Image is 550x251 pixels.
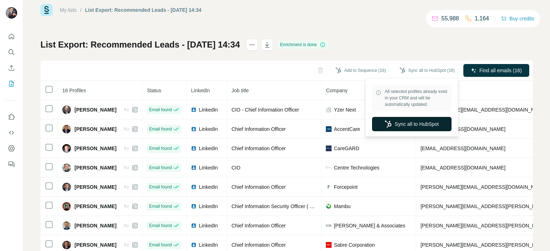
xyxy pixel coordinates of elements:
span: [PERSON_NAME] [74,106,116,113]
button: Quick start [6,30,17,43]
img: Avatar [62,183,71,191]
span: [PERSON_NAME][EMAIL_ADDRESS][DOMAIN_NAME] [420,107,546,113]
span: Yzer Next [334,106,356,113]
span: Sabre Corporation [334,241,375,248]
span: Job title [231,88,249,93]
img: Avatar [62,105,71,114]
span: [PERSON_NAME] [74,183,116,191]
span: Chief Information Officer [231,242,285,248]
img: company-logo [326,242,332,248]
span: [PERSON_NAME] [74,241,116,248]
span: CIO [231,165,240,171]
img: company-logo [326,146,332,151]
span: [EMAIL_ADDRESS][DOMAIN_NAME] [420,165,505,171]
span: [PERSON_NAME] [74,126,116,133]
span: Email found [149,164,172,171]
img: LinkedIn logo [191,203,197,209]
p: 55,988 [442,14,459,23]
span: Status [147,88,161,93]
span: Find all emails (16) [479,67,522,74]
button: Sync all to HubSpot [372,117,452,131]
h1: List Export: Recommended Leads - [DATE] 14:34 [40,39,240,50]
span: LinkedIn [199,164,218,171]
button: Find all emails (16) [463,64,529,77]
img: company-logo [326,223,332,228]
img: company-logo [326,184,332,190]
span: [EMAIL_ADDRESS][DOMAIN_NAME] [420,126,505,132]
span: [PERSON_NAME] [74,203,116,210]
span: Chief Information Officer [231,126,285,132]
span: Mambu [334,203,351,210]
span: Chief Information Security Officer ( CISO ) [231,203,325,209]
span: Email found [149,242,172,248]
span: LinkedIn [199,222,218,229]
img: LinkedIn logo [191,126,197,132]
img: Avatar [62,163,71,172]
button: Feedback [6,158,17,171]
span: [PERSON_NAME] [74,145,116,152]
span: Email found [149,126,172,132]
img: LinkedIn logo [191,184,197,190]
span: [PERSON_NAME] [74,222,116,229]
img: Avatar [6,7,17,19]
span: Chief Information Officer [231,184,285,190]
span: LinkedIn [191,88,210,93]
span: LinkedIn [199,126,218,133]
img: LinkedIn logo [191,223,197,228]
span: CIO - Chief Information Officer [231,107,299,113]
img: Avatar [62,125,71,133]
span: LinkedIn [199,241,218,248]
span: LinkedIn [199,106,218,113]
span: Company [326,88,347,93]
span: CareGARD [334,145,359,152]
img: Avatar [62,241,71,249]
div: List Export: Recommended Leads - [DATE] 14:34 [85,6,202,14]
button: Search [6,46,17,59]
button: Sync all to HubSpot (16) [395,65,460,76]
img: LinkedIn logo [191,165,197,171]
img: Avatar [62,221,71,230]
span: Email found [149,203,172,210]
span: Email found [149,145,172,152]
button: Add to Sequence (16) [331,65,391,76]
span: Email found [149,107,172,113]
span: All selected profiles already exist in your CRM and will be automatically updated. [385,88,448,108]
button: My lists [6,77,17,90]
span: LinkedIn [199,203,218,210]
span: Centre Technologies [334,164,379,171]
button: actions [246,39,258,50]
button: Use Surfe on LinkedIn [6,110,17,123]
span: [PERSON_NAME] [74,164,116,171]
img: company-logo [326,203,332,209]
button: Enrich CSV [6,61,17,74]
img: Avatar [62,202,71,211]
img: Surfe Logo [40,4,53,16]
img: LinkedIn logo [191,146,197,151]
span: Forcepoint [334,183,357,191]
span: [EMAIL_ADDRESS][DOMAIN_NAME] [420,146,505,151]
img: company-logo [326,166,332,169]
span: LinkedIn [199,145,218,152]
p: 1,164 [475,14,489,23]
button: Buy credits [501,14,534,24]
img: Avatar [62,144,71,153]
span: AccentCare [334,126,360,133]
a: My lists [60,7,77,13]
button: Dashboard [6,142,17,155]
span: Chief Information Officer [231,146,285,151]
li: / [80,6,82,14]
span: [PERSON_NAME][EMAIL_ADDRESS][DOMAIN_NAME] [420,184,546,190]
div: Enrichment is done [278,40,328,49]
span: [PERSON_NAME] & Associates [334,222,405,229]
img: LinkedIn logo [191,242,197,248]
img: LinkedIn logo [191,107,197,113]
span: Email found [149,222,172,229]
span: Chief Information Officer [231,223,285,228]
img: company-logo [326,126,332,132]
span: 16 Profiles [62,88,86,93]
button: Use Surfe API [6,126,17,139]
span: LinkedIn [199,183,218,191]
span: Email found [149,184,172,190]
